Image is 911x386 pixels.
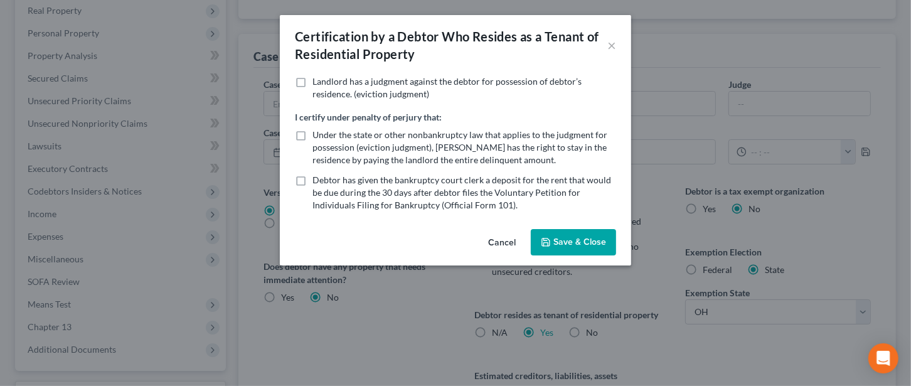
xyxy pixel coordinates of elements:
[312,76,582,99] span: Landlord has a judgment against the debtor for possession of debtor’s residence. (eviction judgment)
[868,343,898,373] div: Open Intercom Messenger
[295,28,607,63] div: Certification by a Debtor Who Resides as a Tenant of Residential Property
[312,129,607,165] span: Under the state or other nonbankruptcy law that applies to the judgment for possession (eviction ...
[295,110,442,124] label: I certify under penalty of perjury that:
[312,174,611,210] span: Debtor has given the bankruptcy court clerk a deposit for the rent that would be due during the 3...
[478,230,526,255] button: Cancel
[531,229,616,255] button: Save & Close
[607,38,616,53] button: ×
